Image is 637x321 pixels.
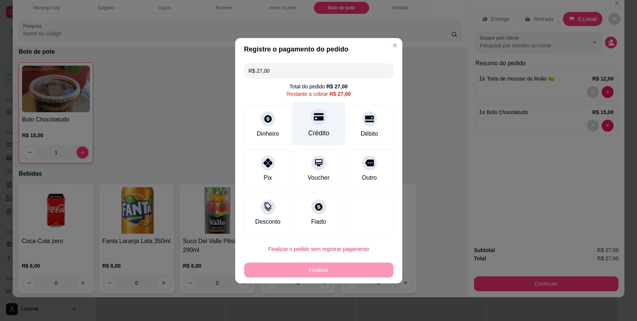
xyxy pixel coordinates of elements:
div: Outro [362,173,377,182]
header: Registre o pagamento do pedido [235,38,402,60]
div: Restante a cobrar [286,90,350,98]
div: Total do pedido [290,83,348,90]
button: Finalizar o pedido sem registrar pagamento [244,242,393,257]
div: Fiado [311,217,326,226]
button: Close [389,40,401,51]
div: Voucher [307,173,330,182]
div: Débito [360,129,378,138]
div: R$ 27,00 [330,90,351,98]
div: Crédito [308,128,329,138]
div: Desconto [255,217,281,226]
input: Ex.: hambúrguer de cordeiro [249,63,389,78]
div: Pix [263,173,272,182]
div: R$ 27,00 [327,83,348,90]
div: Dinheiro [257,129,279,138]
